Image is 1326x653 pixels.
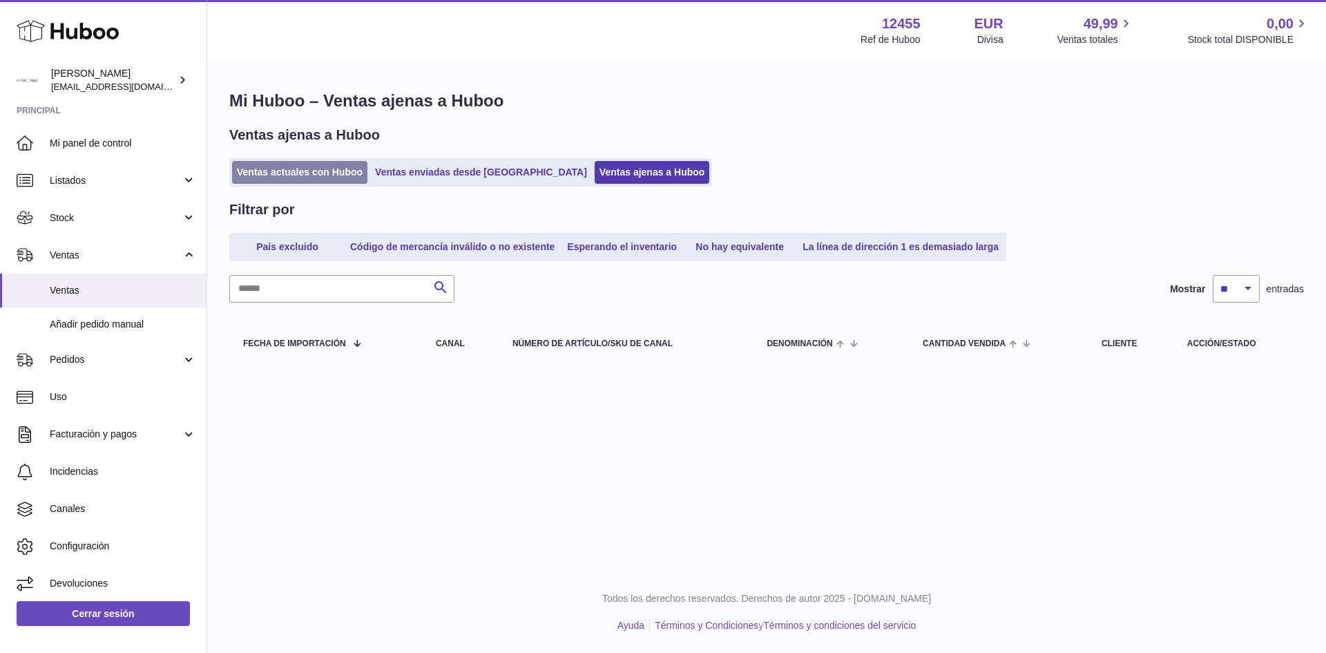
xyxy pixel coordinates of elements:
[861,33,920,46] div: Ref de Huboo
[1084,15,1118,33] span: 49,99
[17,70,37,91] img: pedidos@glowrias.com
[218,592,1315,605] p: Todos los derechos reservados. Derechos de autor 2025 - [DOMAIN_NAME]
[370,161,592,184] a: Ventas enviadas desde [GEOGRAPHIC_DATA]
[923,339,1006,348] span: Cantidad vendida
[232,161,367,184] a: Ventas actuales con Huboo
[50,540,196,553] span: Configuración
[1267,15,1294,33] span: 0,00
[50,284,196,297] span: Ventas
[50,249,182,262] span: Ventas
[1188,33,1309,46] span: Stock total DISPONIBLE
[50,353,182,366] span: Pedidos
[617,620,644,631] a: Ayuda
[50,502,196,515] span: Canales
[562,236,682,258] a: Esperando el inventario
[1057,15,1134,46] a: 49,99 Ventas totales
[229,200,294,219] h2: Filtrar por
[650,619,916,632] li: y
[436,339,485,348] div: Canal
[51,67,175,93] div: [PERSON_NAME]
[243,339,346,348] span: Fecha de importación
[229,126,380,144] h2: Ventas ajenas a Huboo
[345,236,559,258] a: Código de mercancía inválido o no existente
[1057,33,1134,46] span: Ventas totales
[229,90,1304,112] h1: Mi Huboo – Ventas ajenas a Huboo
[50,465,196,478] span: Incidencias
[1170,283,1205,296] label: Mostrar
[595,161,710,184] a: Ventas ajenas a Huboo
[977,33,1003,46] div: Divisa
[882,15,921,33] strong: 12455
[50,390,196,404] span: Uso
[50,318,196,331] span: Añadir pedido manual
[50,211,182,225] span: Stock
[17,601,190,626] a: Cerrar sesión
[974,15,1003,33] strong: EUR
[512,339,740,348] div: Número de artículo/SKU de canal
[50,137,196,150] span: Mi panel de control
[684,236,795,258] a: No hay equivalente
[1267,283,1304,296] span: entradas
[1102,339,1160,348] div: Cliente
[51,81,203,92] span: [EMAIL_ADDRESS][DOMAIN_NAME]
[1188,15,1309,46] a: 0,00 Stock total DISPONIBLE
[50,577,196,590] span: Devoluciones
[798,236,1003,258] a: La línea de dirección 1 es demasiado larga
[763,620,916,631] a: Términos y condiciones del servicio
[50,174,182,187] span: Listados
[50,428,182,441] span: Facturación y pagos
[1187,339,1290,348] div: Acción/Estado
[655,620,758,631] a: Términos y Condiciones
[232,236,343,258] a: País excluido
[767,339,832,348] span: Denominación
